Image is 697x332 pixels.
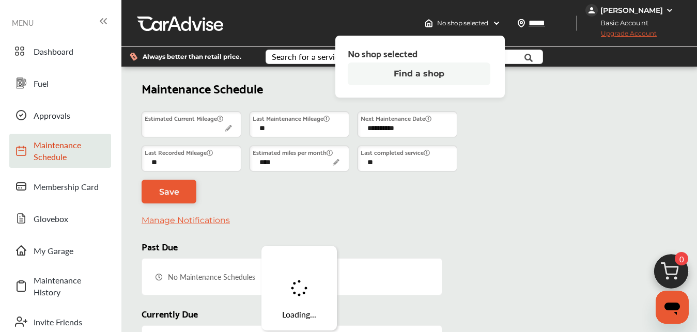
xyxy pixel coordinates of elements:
span: My Garage [34,245,106,257]
span: 0 [675,252,688,265]
span: MENU [12,19,34,27]
span: Glovebox [34,213,106,225]
span: Invite Friends [34,316,106,328]
a: Membership Card [9,173,111,200]
label: Estimated miles per month [253,147,333,157]
button: Find a shop [348,62,490,85]
span: Maintenance Schedule [34,139,106,163]
label: Last Maintenance Mileage [253,113,330,123]
div: Search for a service [272,53,343,61]
span: Always better than retail price. [143,54,241,60]
span: No shop selected [348,48,417,58]
a: Dashboard [9,38,111,65]
a: Manage Notifications [142,215,230,225]
span: Upgrade Account [585,29,657,42]
img: jVpblrzwTbfkPYzPPzSLxeg0AAAAASUVORK5CYII= [585,4,598,17]
label: Next Maintenance Date [361,113,431,123]
span: Membership Card [34,181,106,193]
a: Save [142,180,196,203]
a: Approvals [9,102,111,129]
a: Maintenance History [9,269,111,303]
img: WGsFRI8htEPBVLJbROoPRyZpYNWhNONpIPPETTm6eUC0GeLEiAAAAAElFTkSuQmCC [665,6,674,14]
a: Fuel [9,70,111,97]
div: [PERSON_NAME] [600,6,663,15]
img: cart_icon.3d0951e8.svg [646,249,696,299]
label: Last completed service [361,147,430,157]
span: Dashboard [34,45,106,57]
span: Save [159,187,179,197]
span: Basic Account [586,18,656,28]
span: No Maintenance Schedules [166,270,257,284]
span: Past Due [142,238,178,254]
img: dollor_label_vector.a70140d1.svg [130,52,137,61]
a: Maintenance Schedule [9,134,111,168]
label: Estimated Current Mileage [145,113,223,123]
label: Last Recorded Mileage [145,147,213,157]
span: Maintenance History [34,274,106,298]
span: Fuel [34,77,106,89]
span: Approvals [34,109,106,121]
h1: Maintenance Schedule [142,80,263,96]
img: header-down-arrow.9dd2ce7d.svg [492,19,501,27]
img: header-home-logo.8d720a4f.svg [425,19,433,27]
span: No shop selected [437,19,488,27]
a: My Garage [9,237,111,264]
div: Loading... [261,246,337,330]
img: location_vector.a44bc228.svg [517,19,525,27]
img: header-divider.bc55588e.svg [576,15,577,31]
span: Currently Due [142,305,198,321]
iframe: Button to launch messaging window [656,291,689,324]
a: Glovebox [9,205,111,232]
